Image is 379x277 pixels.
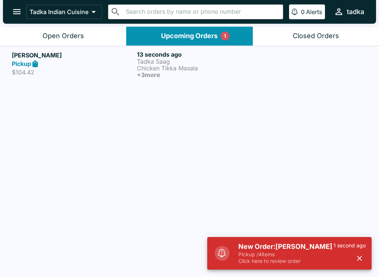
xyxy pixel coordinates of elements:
[333,242,366,249] p: 1 second ago
[301,8,305,16] p: 0
[124,7,280,17] input: Search orders by name or phone number
[26,5,102,19] button: Tadka Indian Cuisine
[137,71,259,78] h6: + 3 more
[137,58,259,65] p: Tadka Saag
[224,32,226,40] p: 1
[30,8,88,16] p: Tadka Indian Cuisine
[331,4,367,20] button: tadka
[137,51,259,58] h6: 13 seconds ago
[12,60,31,67] strong: Pickup
[43,32,84,40] div: Open Orders
[347,7,364,16] div: tadka
[7,2,26,21] button: open drawer
[12,51,134,60] h5: [PERSON_NAME]
[238,258,333,264] p: Click here to review order
[137,65,259,71] p: Chicken Tikka Masala
[293,32,339,40] div: Closed Orders
[306,8,322,16] p: Alerts
[238,251,333,258] p: Pickup / 4 items
[161,32,218,40] div: Upcoming Orders
[12,69,134,76] p: $104.42
[238,242,333,251] h5: New Order: [PERSON_NAME]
